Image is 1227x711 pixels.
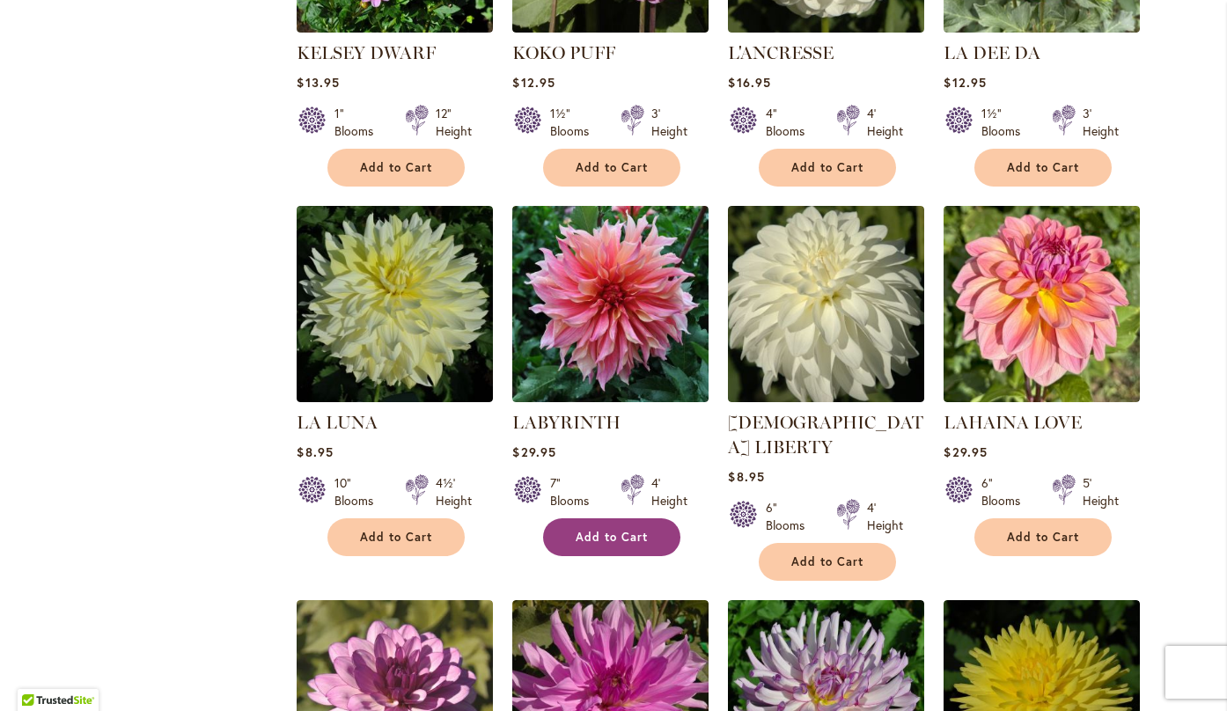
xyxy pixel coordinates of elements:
[297,19,493,36] a: KELSEY DWARF
[651,474,687,509] div: 4' Height
[334,105,384,140] div: 1" Blooms
[944,74,986,91] span: $12.95
[297,389,493,406] a: La Luna
[1007,530,1079,545] span: Add to Cart
[651,105,687,140] div: 3' Height
[944,206,1140,402] img: LAHAINA LOVE
[327,149,465,187] button: Add to Cart
[512,389,709,406] a: Labyrinth
[981,105,1031,140] div: 1½" Blooms
[759,149,896,187] button: Add to Cart
[512,42,615,63] a: KOKO PUFF
[867,105,903,140] div: 4' Height
[512,443,555,460] span: $29.95
[436,105,472,140] div: 12" Height
[728,74,770,91] span: $16.95
[512,19,709,36] a: KOKO PUFF
[944,443,987,460] span: $29.95
[360,160,432,175] span: Add to Cart
[550,105,599,140] div: 1½" Blooms
[944,389,1140,406] a: LAHAINA LOVE
[728,468,764,485] span: $8.95
[791,160,863,175] span: Add to Cart
[728,19,924,36] a: L'ANCRESSE
[512,206,709,402] img: Labyrinth
[867,499,903,534] div: 4' Height
[944,412,1082,433] a: LAHAINA LOVE
[436,474,472,509] div: 4½' Height
[728,42,834,63] a: L'ANCRESSE
[297,206,493,402] img: La Luna
[728,412,923,458] a: [DEMOGRAPHIC_DATA] LIBERTY
[297,74,339,91] span: $13.95
[297,443,333,460] span: $8.95
[974,518,1112,556] button: Add to Cart
[944,19,1140,36] a: La Dee Da
[728,206,924,402] img: LADY LIBERTY
[360,530,432,545] span: Add to Cart
[543,149,680,187] button: Add to Cart
[728,389,924,406] a: LADY LIBERTY
[297,412,378,433] a: LA LUNA
[974,149,1112,187] button: Add to Cart
[543,518,680,556] button: Add to Cart
[576,530,648,545] span: Add to Cart
[576,160,648,175] span: Add to Cart
[766,499,815,534] div: 6" Blooms
[13,649,62,698] iframe: Launch Accessibility Center
[512,412,621,433] a: LABYRINTH
[334,474,384,509] div: 10" Blooms
[981,474,1031,509] div: 6" Blooms
[791,554,863,569] span: Add to Cart
[944,42,1040,63] a: LA DEE DA
[1083,105,1119,140] div: 3' Height
[759,543,896,581] button: Add to Cart
[327,518,465,556] button: Add to Cart
[512,74,555,91] span: $12.95
[550,474,599,509] div: 7" Blooms
[766,105,815,140] div: 4" Blooms
[297,42,436,63] a: KELSEY DWARF
[1083,474,1119,509] div: 5' Height
[1007,160,1079,175] span: Add to Cart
